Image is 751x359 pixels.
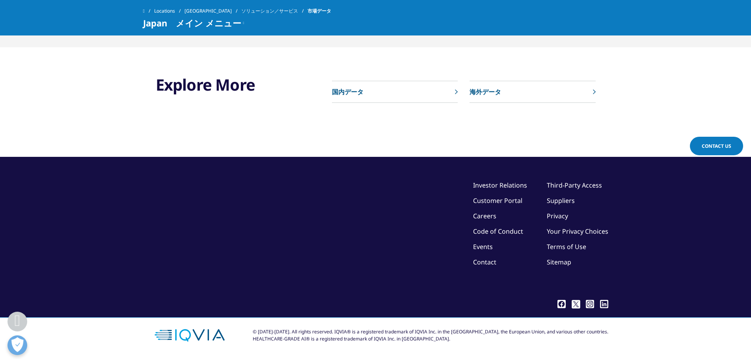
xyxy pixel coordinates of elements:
a: Your Privacy Choices [547,227,608,236]
a: Careers [473,212,496,220]
span: Japan メイン メニュー [143,18,241,28]
a: 海外データ [470,81,595,103]
a: Suppliers [547,196,575,205]
a: Customer Portal [473,196,522,205]
a: Contact Us [690,137,743,155]
a: Code of Conduct [473,227,523,236]
p: 海外データ [470,87,501,97]
span: 市場データ [307,4,331,18]
p: 国内データ [332,87,363,97]
a: Terms of Use [547,242,586,251]
span: Contact Us [702,143,731,149]
a: ソリューション／サービス [241,4,307,18]
h3: Explore More [156,75,287,95]
button: 優先設定センターを開く [7,335,27,355]
a: Third-Party Access [547,181,602,190]
a: Privacy [547,212,568,220]
a: Contact [473,258,496,266]
a: Locations [154,4,184,18]
div: © [DATE]-[DATE]. All rights reserved. IQVIA® is a registered trademark of IQVIA Inc. in the [GEOG... [253,328,608,342]
a: 国内データ [332,81,458,103]
a: Sitemap [547,258,571,266]
a: Events [473,242,493,251]
a: [GEOGRAPHIC_DATA] [184,4,241,18]
a: Investor Relations [473,181,527,190]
